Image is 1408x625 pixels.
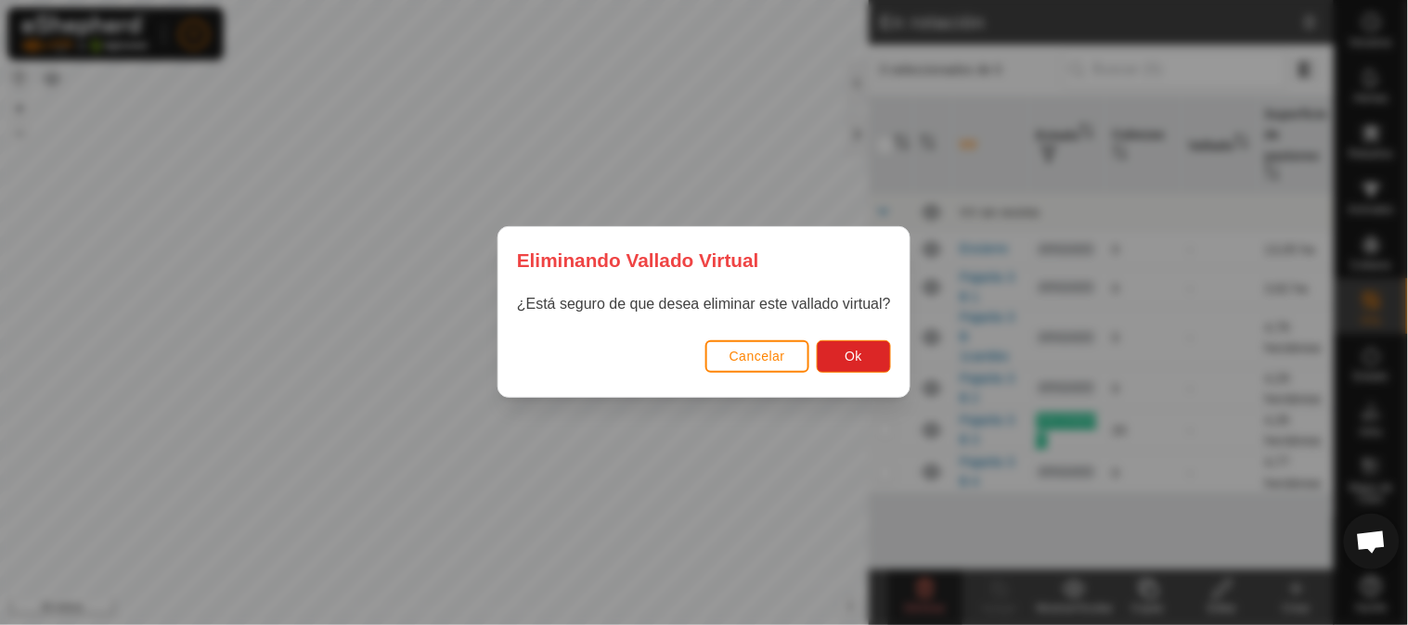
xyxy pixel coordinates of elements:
div: Chat abierto [1344,514,1400,569]
button: Ok [817,340,891,373]
span: Eliminando Vallado Virtual [517,246,759,274]
p: ¿Está seguro de que desea eliminar este vallado virtual? [517,294,891,316]
span: Cancelar [730,350,785,364]
span: Ok [846,350,863,364]
button: Cancelar [705,340,809,373]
